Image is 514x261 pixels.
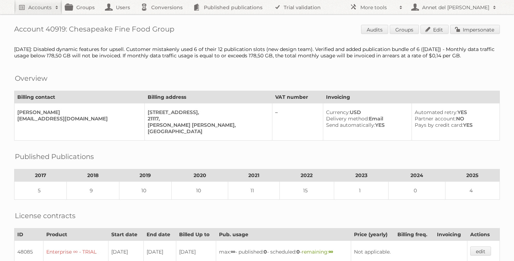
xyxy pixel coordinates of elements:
td: 5 [14,182,67,200]
a: Edit [420,25,449,34]
td: – [272,103,323,141]
h2: Overview [15,73,47,84]
th: Invoicing [434,228,467,241]
th: Billing address [145,91,272,103]
th: VAT number [272,91,323,103]
td: 9 [67,182,119,200]
th: 2024 [389,169,445,182]
div: [PERSON_NAME] [17,109,139,115]
strong: ∞ [231,249,235,255]
a: Audits [361,25,388,34]
td: 0 [389,182,445,200]
th: 2019 [119,169,171,182]
div: NO [415,115,494,122]
th: Billed Up to [176,228,216,241]
th: 2018 [67,169,119,182]
th: Product [43,228,108,241]
th: ID [14,228,43,241]
th: 2025 [445,169,500,182]
div: YES [415,109,494,115]
td: 15 [279,182,334,200]
div: 21117, [148,115,266,122]
th: 2021 [228,169,279,182]
span: Send automatically: [326,122,375,128]
th: End date [143,228,176,241]
th: 2022 [279,169,334,182]
div: YES [415,122,494,128]
span: remaining: [302,249,333,255]
th: Pub. usage [216,228,351,241]
div: [EMAIL_ADDRESS][DOMAIN_NAME] [17,115,139,122]
th: 2017 [14,169,67,182]
h2: Accounts [28,4,52,11]
h2: License contracts [15,210,76,221]
th: Actions [467,228,500,241]
th: Billing freq. [395,228,434,241]
h2: Annet del [PERSON_NAME] [420,4,489,11]
span: Currency: [326,109,350,115]
strong: 0 [264,249,267,255]
a: Impersonate [450,25,500,34]
div: USD [326,109,406,115]
span: Partner account: [415,115,456,122]
th: Start date [108,228,143,241]
h1: Account 40919: Chesapeake Fine Food Group [14,25,500,35]
th: Invoicing [323,91,500,103]
div: [DATE]: Disabled dynamic features for upsell. Customer mistakenly used 6 of their 12 publication ... [14,46,500,59]
th: 2023 [334,169,388,182]
div: [GEOGRAPHIC_DATA] [148,128,266,135]
span: Pays by credit card: [415,122,463,128]
strong: ∞ [329,249,333,255]
span: Automated retry: [415,109,457,115]
th: Billing contact [14,91,145,103]
span: Delivery method: [326,115,369,122]
div: YES [326,122,406,128]
a: Groups [390,25,419,34]
td: 10 [119,182,171,200]
a: edit [470,246,491,256]
h2: Published Publications [15,151,94,162]
div: Email [326,115,406,122]
th: 2020 [171,169,228,182]
div: [STREET_ADDRESS], [148,109,266,115]
th: Price (yearly) [351,228,395,241]
strong: 0 [296,249,300,255]
td: 11 [228,182,279,200]
div: [PERSON_NAME] [PERSON_NAME], [148,122,266,128]
td: 1 [334,182,388,200]
td: 10 [171,182,228,200]
h2: More tools [360,4,396,11]
td: 4 [445,182,500,200]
